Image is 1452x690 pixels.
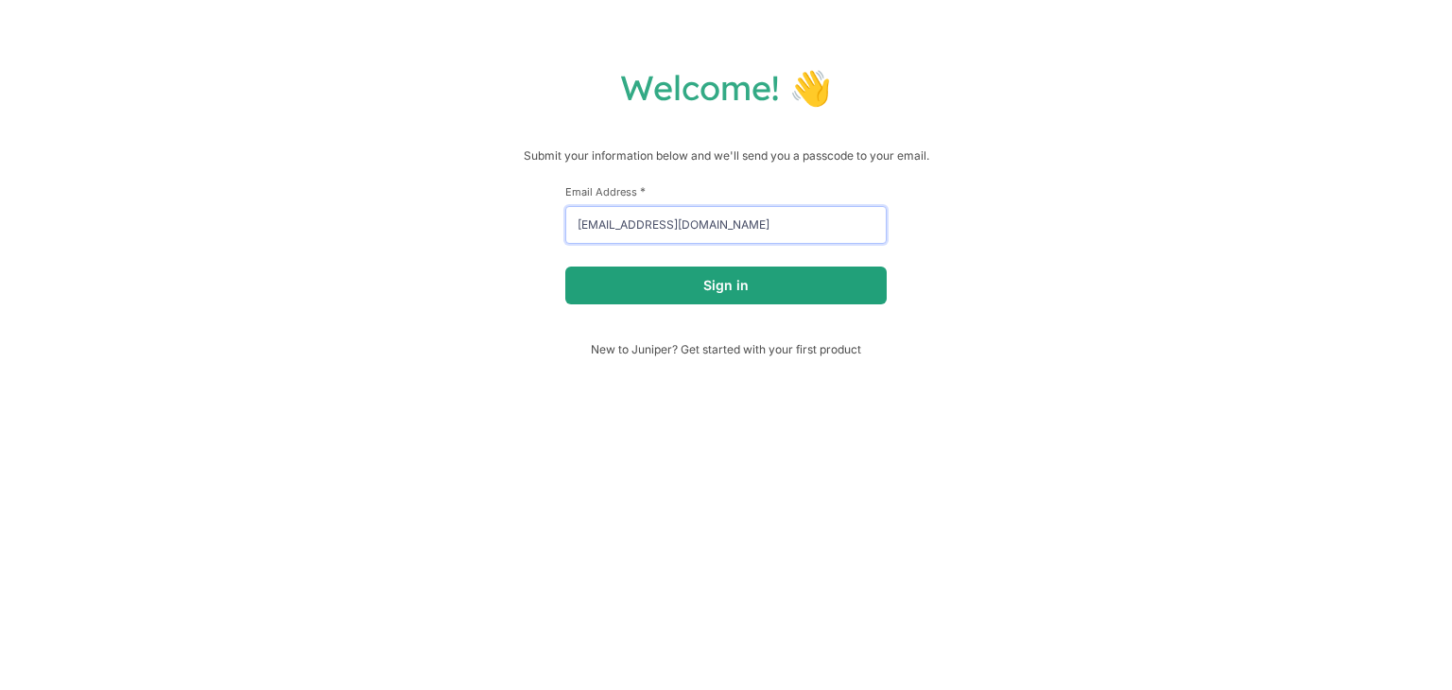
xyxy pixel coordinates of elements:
button: Sign in [565,267,887,304]
h1: Welcome! 👋 [19,66,1433,109]
p: Submit your information below and we'll send you a passcode to your email. [19,147,1433,165]
input: email@example.com [565,206,887,244]
span: New to Juniper? Get started with your first product [565,342,887,356]
label: Email Address [565,184,887,198]
span: This field is required. [640,184,646,198]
